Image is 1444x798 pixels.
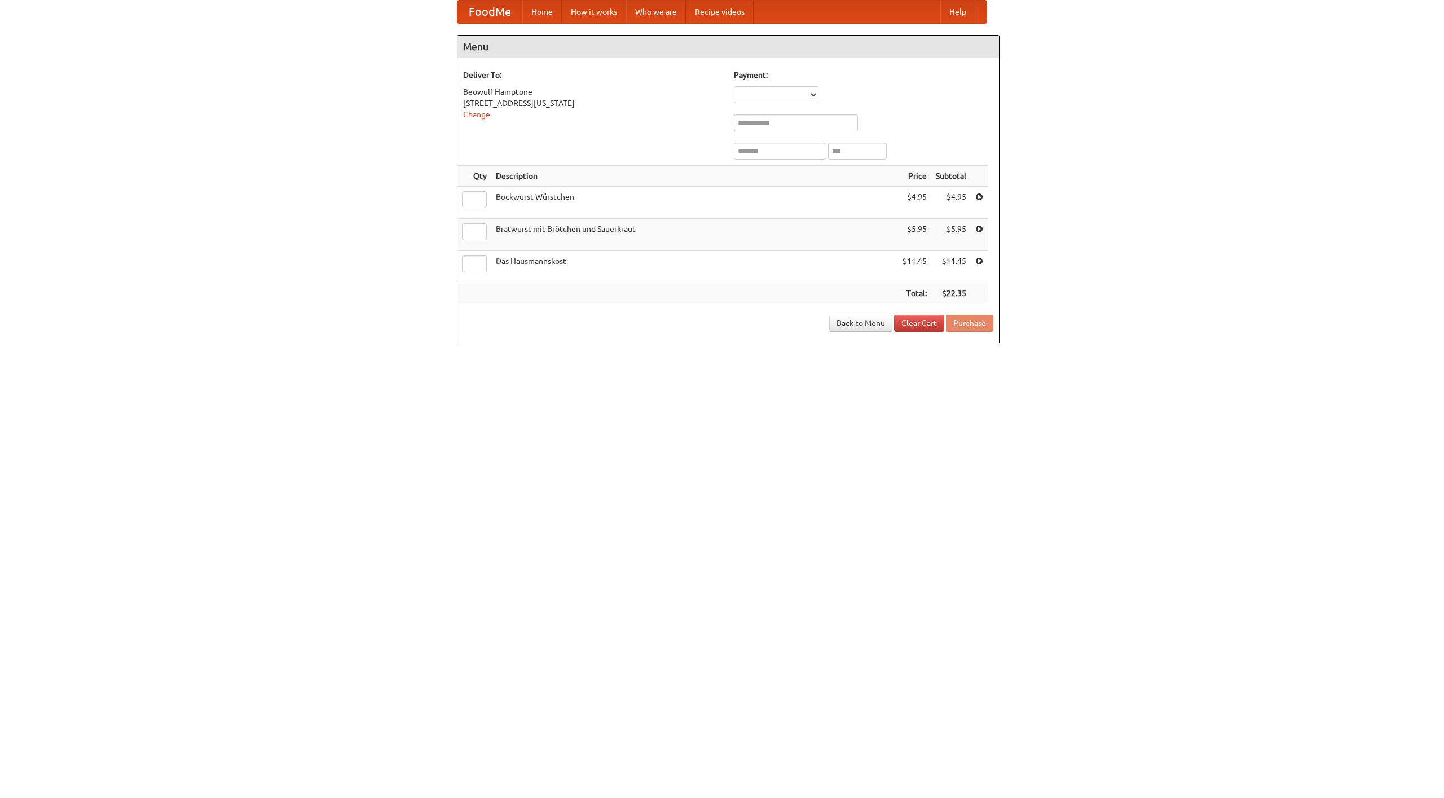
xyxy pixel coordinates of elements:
[491,219,898,251] td: Bratwurst mit Brötchen und Sauerkraut
[898,219,931,251] td: $5.95
[734,69,993,81] h5: Payment:
[457,166,491,187] th: Qty
[463,110,490,119] a: Change
[522,1,562,23] a: Home
[946,315,993,332] button: Purchase
[491,187,898,219] td: Bockwurst Würstchen
[686,1,754,23] a: Recipe videos
[940,1,975,23] a: Help
[931,187,971,219] td: $4.95
[931,219,971,251] td: $5.95
[463,69,723,81] h5: Deliver To:
[898,283,931,304] th: Total:
[491,166,898,187] th: Description
[898,166,931,187] th: Price
[491,251,898,283] td: Das Hausmannskost
[457,1,522,23] a: FoodMe
[829,315,892,332] a: Back to Menu
[931,251,971,283] td: $11.45
[457,36,999,58] h4: Menu
[931,283,971,304] th: $22.35
[562,1,626,23] a: How it works
[626,1,686,23] a: Who we are
[898,187,931,219] td: $4.95
[898,251,931,283] td: $11.45
[463,98,723,109] div: [STREET_ADDRESS][US_STATE]
[463,86,723,98] div: Beowulf Hamptone
[894,315,944,332] a: Clear Cart
[931,166,971,187] th: Subtotal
